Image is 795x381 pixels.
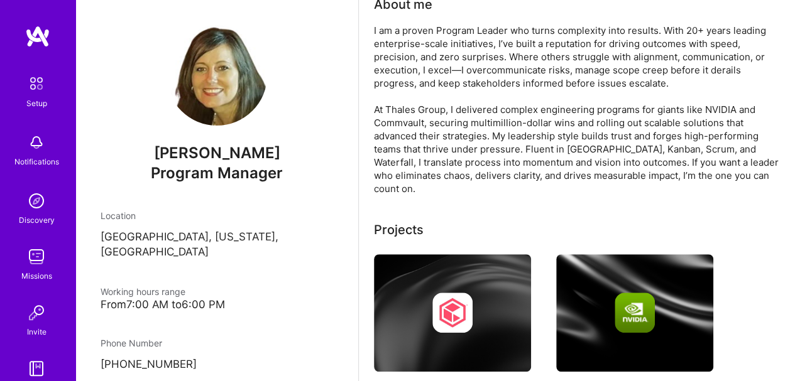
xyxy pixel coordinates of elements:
[19,213,55,227] div: Discovery
[24,356,49,381] img: guide book
[101,338,162,348] span: Phone Number
[101,144,333,163] span: [PERSON_NAME]
[25,25,50,48] img: logo
[615,292,655,333] img: Company logo
[24,188,49,213] img: discovery
[23,70,50,97] img: setup
[167,25,267,126] img: User Avatar
[374,254,531,372] img: cover
[101,209,333,222] div: Location
[101,357,333,372] p: [PHONE_NUMBER]
[101,298,333,311] div: From 7:00 AM to 6:00 PM
[24,300,49,325] img: Invite
[151,164,283,182] span: Program Manager
[24,130,49,155] img: bell
[556,254,713,372] img: cover
[14,155,59,168] div: Notifications
[24,244,49,269] img: teamwork
[26,97,47,110] div: Setup
[101,286,185,297] span: Working hours range
[101,230,333,260] p: [GEOGRAPHIC_DATA], [US_STATE], [GEOGRAPHIC_DATA]
[432,292,473,333] img: Company logo
[27,325,47,338] div: Invite
[374,220,424,239] div: Projects
[21,269,52,282] div: Missions
[374,24,780,195] div: I am a proven Program Leader who turns complexity into results. With 20+ years leading enterprise...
